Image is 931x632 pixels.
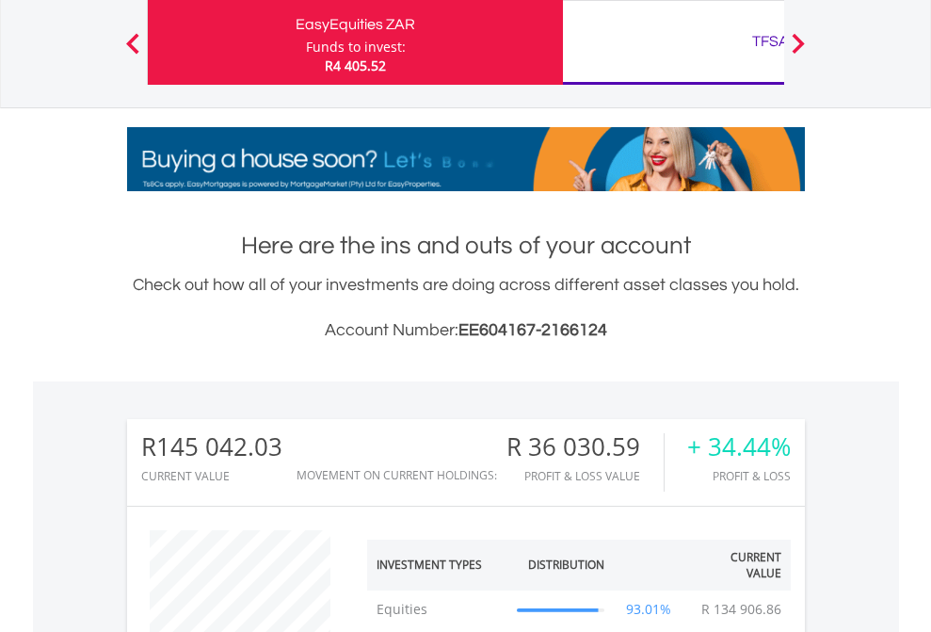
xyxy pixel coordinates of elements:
div: R 36 030.59 [506,433,664,461]
button: Next [779,42,817,61]
img: EasyMortage Promotion Banner [127,127,805,191]
div: Profit & Loss [687,470,791,482]
div: Funds to invest: [306,38,406,57]
td: Equities [367,591,508,628]
h1: Here are the ins and outs of your account [127,229,805,263]
div: EasyEquities ZAR [159,11,552,38]
div: CURRENT VALUE [141,470,282,482]
div: R145 042.03 [141,433,282,461]
th: Current Value [684,540,791,591]
div: Distribution [528,557,604,573]
h3: Account Number: [127,317,805,344]
div: Profit & Loss Value [506,470,664,482]
td: R 134 906.86 [692,591,791,628]
div: + 34.44% [687,433,791,461]
div: Check out how all of your investments are doing across different asset classes you hold. [127,272,805,344]
span: R4 405.52 [325,57,386,74]
span: EE604167-2166124 [458,321,607,339]
th: Investment Types [367,540,508,591]
div: Movement on Current Holdings: [297,469,497,481]
button: Previous [114,42,152,61]
td: 93.01% [614,591,684,628]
